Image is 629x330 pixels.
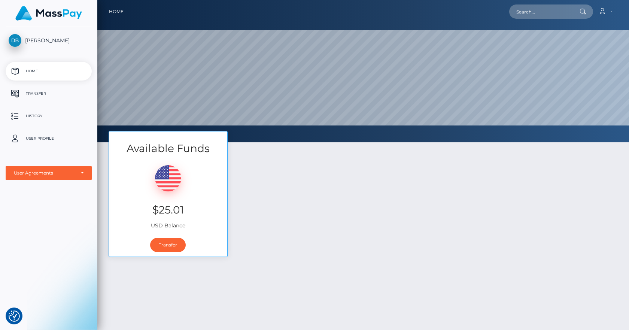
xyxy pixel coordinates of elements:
p: Transfer [9,88,89,99]
button: Consent Preferences [9,311,20,322]
a: History [6,107,92,125]
button: User Agreements [6,166,92,180]
p: User Profile [9,133,89,144]
p: Home [9,66,89,77]
img: Revisit consent button [9,311,20,322]
img: USD.png [155,165,181,191]
h3: Available Funds [109,141,227,156]
input: Search... [509,4,580,19]
div: User Agreements [14,170,75,176]
a: User Profile [6,129,92,148]
h3: $25.01 [115,203,222,217]
a: Transfer [6,84,92,103]
img: MassPay [15,6,82,21]
span: [PERSON_NAME] [6,37,92,44]
div: USD Balance [109,156,227,233]
a: Home [109,4,124,19]
a: Home [6,62,92,81]
p: History [9,110,89,122]
a: Transfer [150,238,186,252]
